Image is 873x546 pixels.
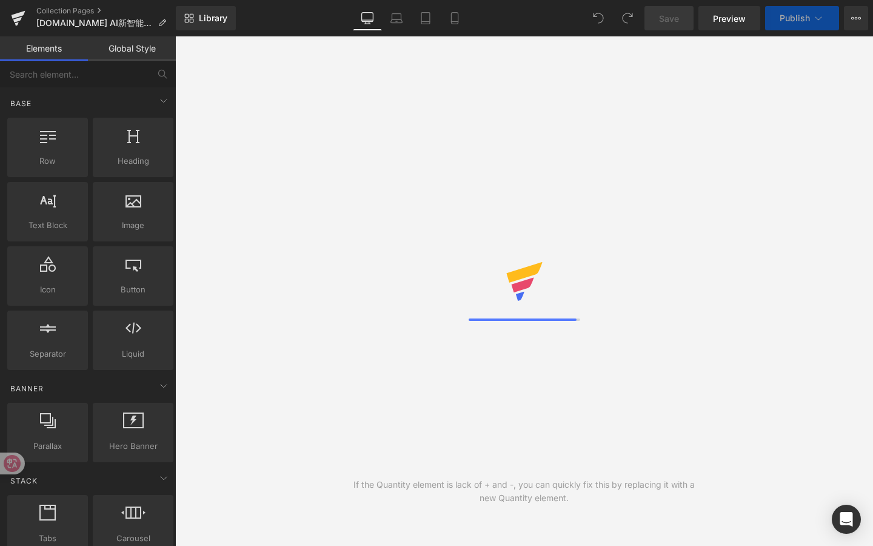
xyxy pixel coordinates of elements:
[11,219,84,232] span: Text Block
[11,283,84,296] span: Icon
[698,6,760,30] a: Preview
[844,6,868,30] button: More
[199,13,227,24] span: Library
[11,532,84,545] span: Tabs
[36,6,176,16] a: Collection Pages
[382,6,411,30] a: Laptop
[11,348,84,360] span: Separator
[615,6,640,30] button: Redo
[96,283,170,296] span: Button
[713,12,746,25] span: Preview
[96,155,170,167] span: Heading
[586,6,610,30] button: Undo
[9,98,33,109] span: Base
[9,475,39,487] span: Stack
[659,12,679,25] span: Save
[440,6,469,30] a: Mobile
[765,6,839,30] button: Publish
[96,440,170,453] span: Hero Banner
[176,6,236,30] a: New Library
[411,6,440,30] a: Tablet
[36,18,153,28] span: [DOMAIN_NAME] AI新智能管家
[11,155,84,167] span: Row
[832,505,861,534] div: Open Intercom Messenger
[353,6,382,30] a: Desktop
[780,13,810,23] span: Publish
[350,478,699,505] div: If the Quantity element is lack of + and -, you can quickly fix this by replacing it with a new Q...
[96,348,170,360] span: Liquid
[88,36,176,61] a: Global Style
[96,532,170,545] span: Carousel
[11,440,84,453] span: Parallax
[96,219,170,232] span: Image
[9,383,45,394] span: Banner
